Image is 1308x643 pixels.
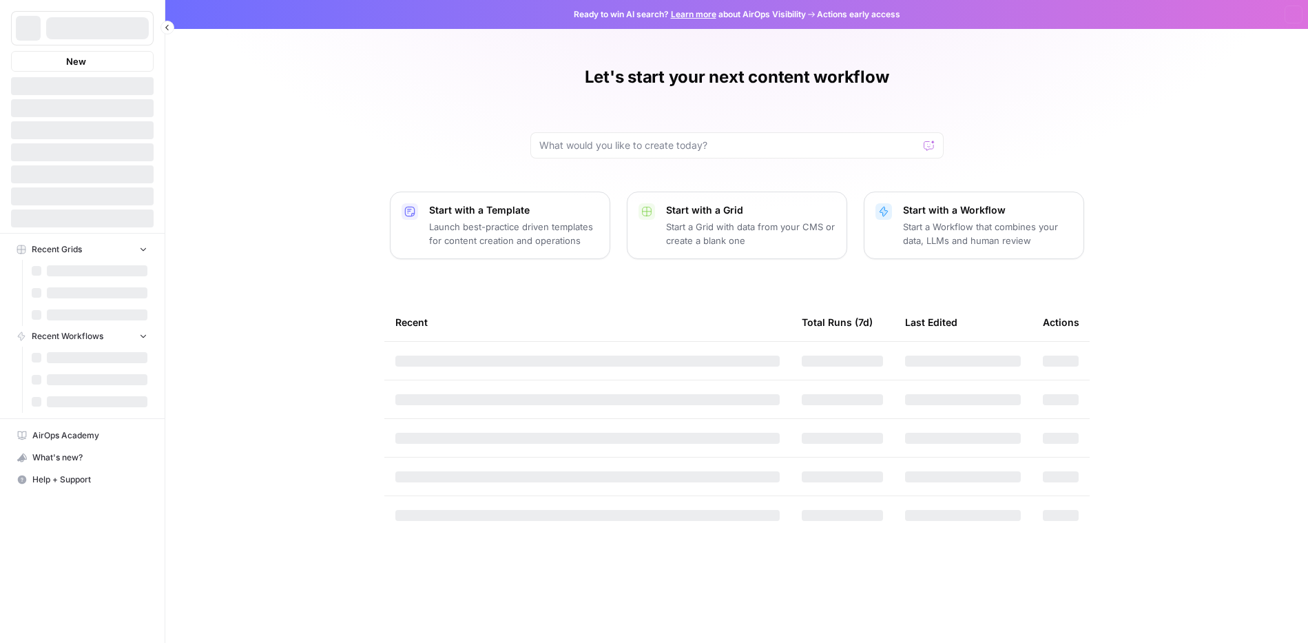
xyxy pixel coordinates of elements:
[817,8,900,21] span: Actions early access
[1043,303,1079,341] div: Actions
[390,192,610,259] button: Start with a TemplateLaunch best-practice driven templates for content creation and operations
[429,220,599,247] p: Launch best-practice driven templates for content creation and operations
[802,303,873,341] div: Total Runs (7d)
[11,425,154,447] a: AirOps Academy
[395,303,780,341] div: Recent
[666,203,835,217] p: Start with a Grid
[574,8,806,21] span: Ready to win AI search? about AirOps Visibility
[627,192,847,259] button: Start with a GridStart a Grid with data from your CMS or create a blank one
[11,239,154,260] button: Recent Grids
[32,330,103,343] span: Recent Workflows
[11,51,154,72] button: New
[66,54,86,68] span: New
[585,66,889,88] h1: Let's start your next content workflow
[864,192,1084,259] button: Start with a WorkflowStart a Workflow that combines your data, LLMs and human review
[11,447,154,469] button: What's new?
[11,326,154,347] button: Recent Workflows
[12,447,153,468] div: What's new?
[903,220,1072,247] p: Start a Workflow that combines your data, LLMs and human review
[429,203,599,217] p: Start with a Template
[11,469,154,491] button: Help + Support
[903,203,1072,217] p: Start with a Workflow
[32,429,147,442] span: AirOps Academy
[32,243,82,256] span: Recent Grids
[905,303,957,341] div: Last Edited
[671,9,716,19] a: Learn more
[539,139,918,152] input: What would you like to create today?
[666,220,835,247] p: Start a Grid with data from your CMS or create a blank one
[32,473,147,486] span: Help + Support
